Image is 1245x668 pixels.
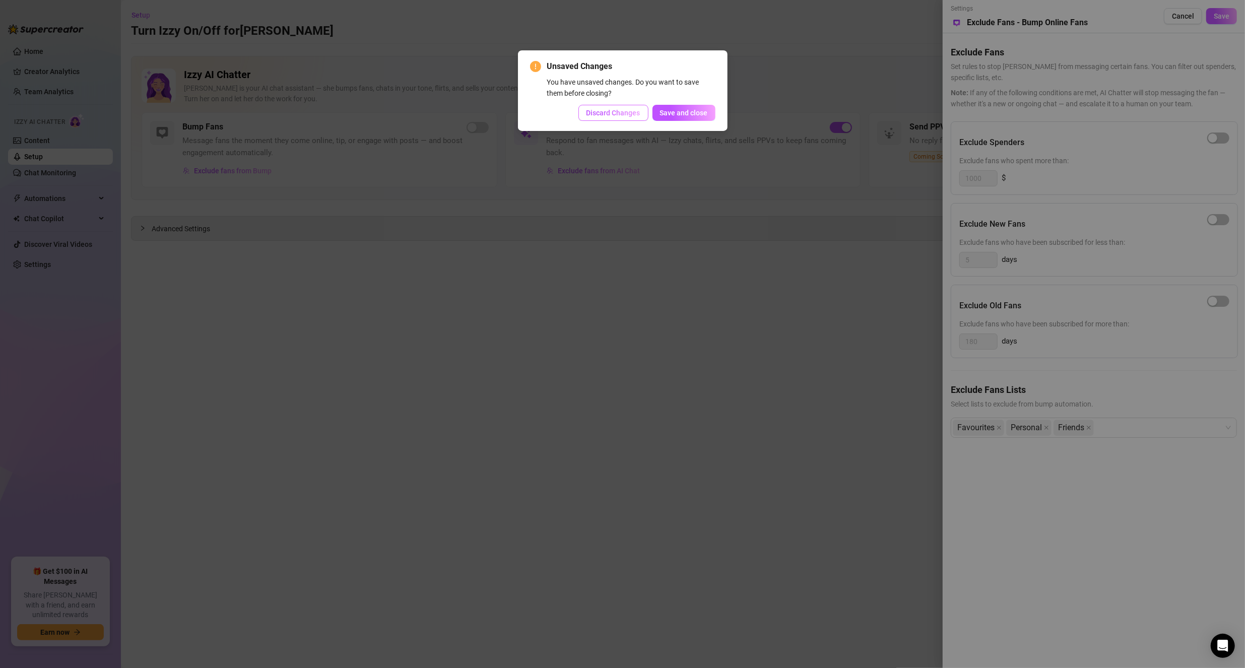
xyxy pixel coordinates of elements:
[578,105,648,121] button: Discard Changes
[547,77,715,99] div: You have unsaved changes. Do you want to save them before closing?
[1211,634,1235,658] div: Open Intercom Messenger
[586,109,640,117] span: Discard Changes
[652,105,715,121] button: Save and close
[547,60,715,73] span: Unsaved Changes
[660,109,708,117] span: Save and close
[530,61,541,72] span: exclamation-circle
